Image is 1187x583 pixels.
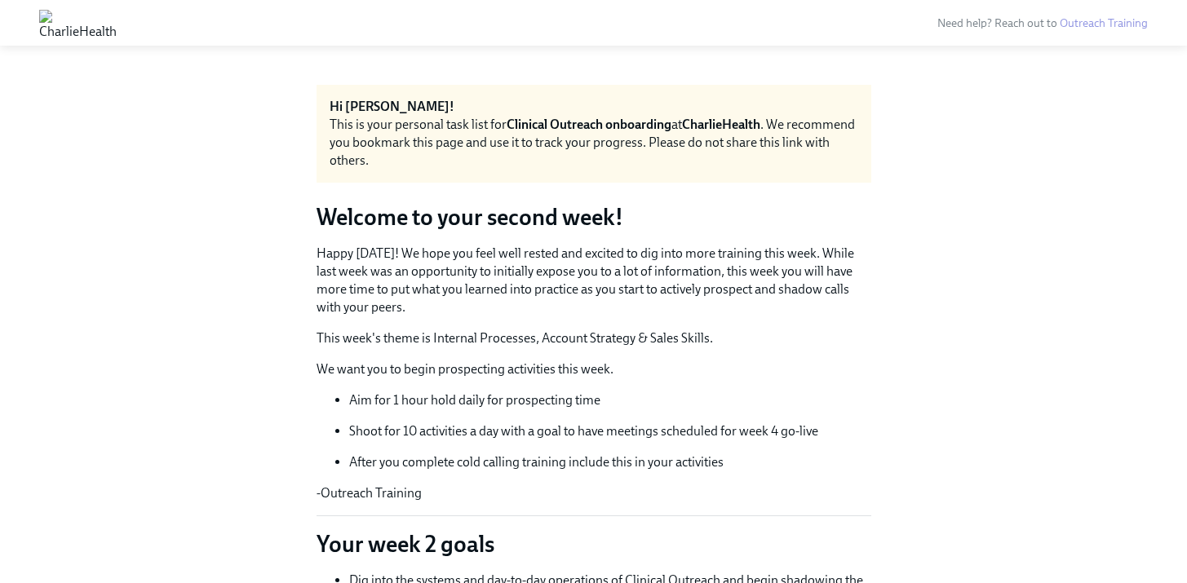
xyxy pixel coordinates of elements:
[330,99,454,114] strong: Hi [PERSON_NAME]!
[349,422,871,440] p: Shoot for 10 activities a day with a goal to have meetings scheduled for week 4 go-live
[317,245,871,316] p: Happy [DATE]! We hope you feel well rested and excited to dig into more training this week. While...
[317,484,871,502] p: -Outreach Training
[507,117,671,132] strong: Clinical Outreach onboarding
[937,16,1148,30] span: Need help? Reach out to
[317,529,871,559] p: Your week 2 goals
[349,453,871,471] p: After you complete cold calling training include this in your activities
[39,10,117,36] img: CharlieHealth
[1060,16,1148,30] a: Outreach Training
[317,360,871,378] p: We want you to begin prospecting activities this week.
[317,202,871,232] h3: Welcome to your second week!
[330,116,858,170] div: This is your personal task list for at . We recommend you bookmark this page and use it to track ...
[349,391,871,409] p: Aim for 1 hour hold daily for prospecting time
[317,329,871,347] p: This week's theme is Internal Processes, Account Strategy & Sales Skills.
[682,117,760,132] strong: CharlieHealth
